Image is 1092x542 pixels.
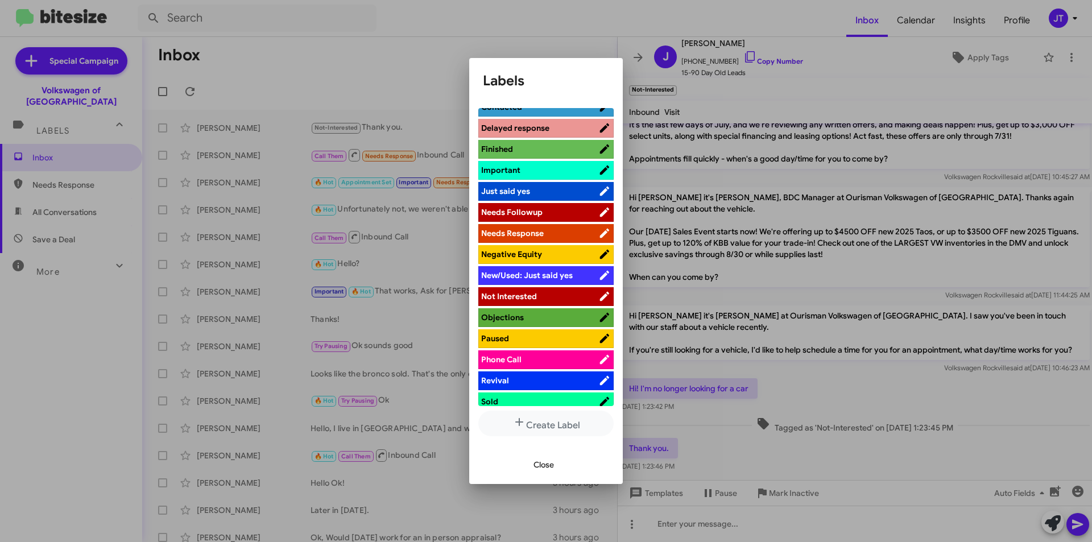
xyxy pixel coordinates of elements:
span: Close [533,454,554,475]
span: Sold [481,396,498,407]
span: Revival [481,375,509,386]
span: Needs Response [481,228,544,238]
span: Negative Equity [481,249,542,259]
span: Contacted [481,102,522,112]
span: Objections [481,312,524,322]
button: Close [524,454,563,475]
span: New/Used: Just said yes [481,270,573,280]
button: Create Label [478,411,614,436]
span: Not Interested [481,291,537,301]
span: Paused [481,333,509,344]
span: Important [481,165,520,175]
h1: Labels [483,72,609,90]
span: Needs Followup [481,207,543,217]
span: Finished [481,144,513,154]
span: Delayed response [481,123,549,133]
span: Just said yes [481,186,530,196]
span: Phone Call [481,354,522,365]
